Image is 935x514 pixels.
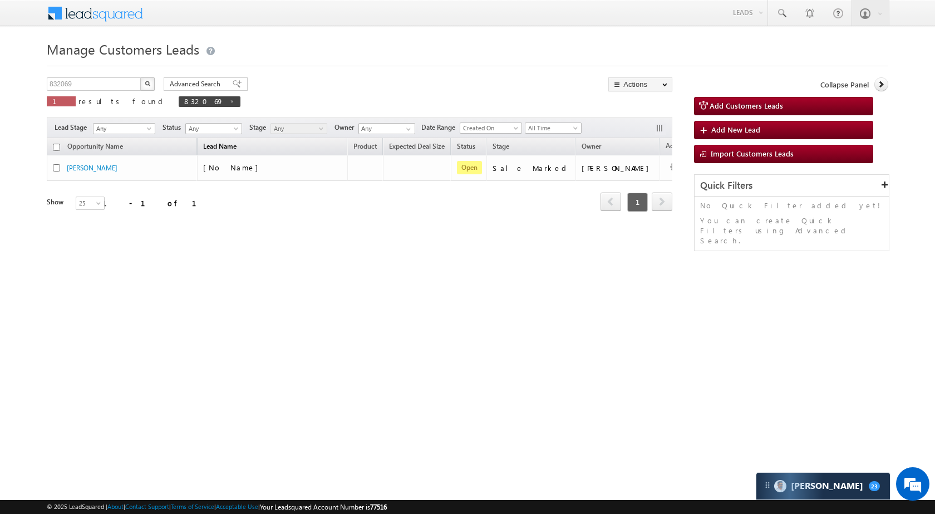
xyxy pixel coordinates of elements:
span: 1 [52,96,70,106]
img: carter-drag [763,481,772,489]
a: Expected Deal Size [383,140,450,155]
span: Stage [493,142,509,150]
a: Status [451,140,481,155]
span: Add New Lead [711,125,760,134]
input: Check all records [53,144,60,151]
a: prev [601,193,621,211]
span: Any [271,124,324,134]
span: Status [163,123,185,133]
span: 23 [869,481,880,491]
span: Any [93,124,151,134]
span: Actions [660,140,693,154]
div: Quick Filters [695,175,889,197]
span: 1 [627,193,648,212]
a: Created On [460,123,522,134]
span: Your Leadsquared Account Number is [260,503,387,511]
span: next [652,192,672,211]
span: Collapse Panel [820,80,869,90]
textarea: Type your message and hit 'Enter' [14,103,203,334]
div: Minimize live chat window [183,6,209,32]
span: Opportunity Name [67,142,123,150]
span: All Time [525,123,578,133]
a: Show All Items [400,124,414,135]
div: Show [47,197,67,207]
div: Chat with us now [58,58,187,73]
div: Sale Marked [493,163,570,173]
span: Date Range [421,123,460,133]
span: © 2025 LeadSquared | | | | | [47,502,387,512]
em: Start Chat [151,343,202,358]
span: 832069 [184,96,224,106]
span: Created On [460,123,518,133]
a: Opportunity Name [62,140,129,155]
span: Owner [582,142,601,150]
div: 1 - 1 of 1 [102,197,210,209]
p: You can create Quick Filters using Advanced Search. [700,216,883,246]
span: Stage [249,123,270,133]
span: Open [457,161,482,174]
span: Manage Customers Leads [47,40,199,58]
img: Search [145,81,150,86]
img: d_60004797649_company_0_60004797649 [19,58,47,73]
input: Type to Search [358,123,415,134]
div: carter-dragCarter[PERSON_NAME]23 [756,472,890,500]
span: prev [601,192,621,211]
a: next [652,193,672,211]
a: Acceptable Use [216,503,258,510]
button: Actions [608,77,672,91]
span: Owner [334,123,358,133]
span: Import Customers Leads [711,149,794,158]
span: 25 [76,198,106,208]
a: Terms of Service [171,503,214,510]
a: [PERSON_NAME] [67,164,117,172]
span: 77516 [370,503,387,511]
span: results found [78,96,167,106]
span: Lead Stage [55,123,91,133]
a: Stage [487,140,515,155]
span: Expected Deal Size [389,142,445,150]
a: Any [93,123,155,134]
div: [PERSON_NAME] [582,163,654,173]
span: Lead Name [198,140,242,155]
a: Any [185,123,242,134]
a: 25 [76,197,105,210]
a: Any [270,123,327,134]
span: Product [353,142,377,150]
p: No Quick Filter added yet! [700,200,883,211]
span: [No Name] [203,163,264,172]
span: Advanced Search [170,79,224,89]
a: Contact Support [125,503,169,510]
span: Any [186,124,239,134]
span: Add Customers Leads [710,101,783,110]
a: All Time [525,123,582,134]
a: About [107,503,124,510]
